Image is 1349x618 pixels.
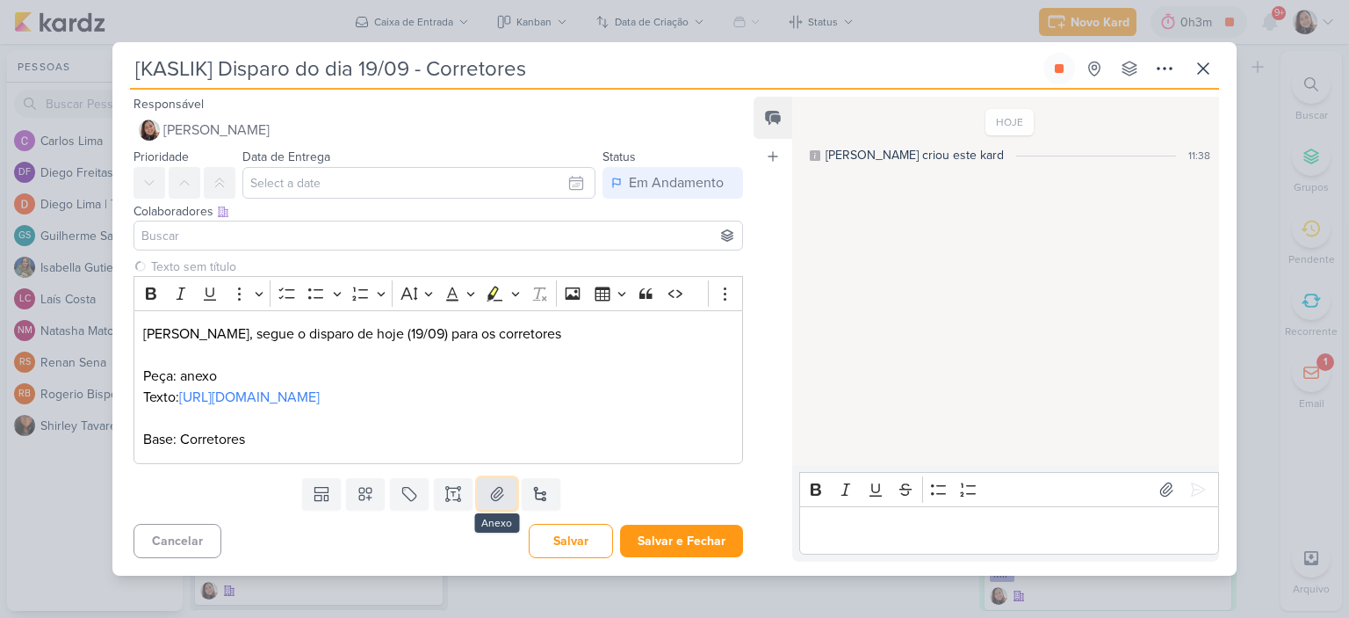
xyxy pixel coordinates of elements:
[163,120,270,141] span: [PERSON_NAME]
[620,525,743,557] button: Salvar e Fechar
[133,97,204,112] label: Responsável
[602,149,636,164] label: Status
[130,53,1040,84] input: Kard Sem Título
[143,429,733,450] p: Base: Corretores
[602,167,743,199] button: Em Andamento
[143,387,733,408] p: Texto:
[474,513,519,533] div: Anexo
[629,172,724,193] div: Em Andamento
[799,472,1219,506] div: Editor toolbar
[529,524,613,558] button: Salvar
[133,310,743,464] div: Editor editing area: main
[143,366,733,387] p: Peça: anexo
[799,506,1219,555] div: Editor editing area: main
[826,146,1004,164] div: [PERSON_NAME] criou este kard
[242,167,595,199] input: Select a date
[179,389,320,406] a: [URL][DOMAIN_NAME]
[139,120,160,141] img: Sharlene Khoury
[138,225,739,246] input: Buscar
[143,324,733,345] p: [PERSON_NAME], segue o disparo de hoje (19/09) para os corretores
[133,276,743,310] div: Editor toolbar
[1188,148,1210,164] div: 11:38
[1052,62,1066,76] div: Parar relógio
[133,149,189,164] label: Prioridade
[148,258,743,276] input: Texto sem título
[133,114,743,146] button: [PERSON_NAME]
[242,149,330,164] label: Data de Entrega
[133,202,743,221] div: Colaboradores
[133,524,221,558] button: Cancelar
